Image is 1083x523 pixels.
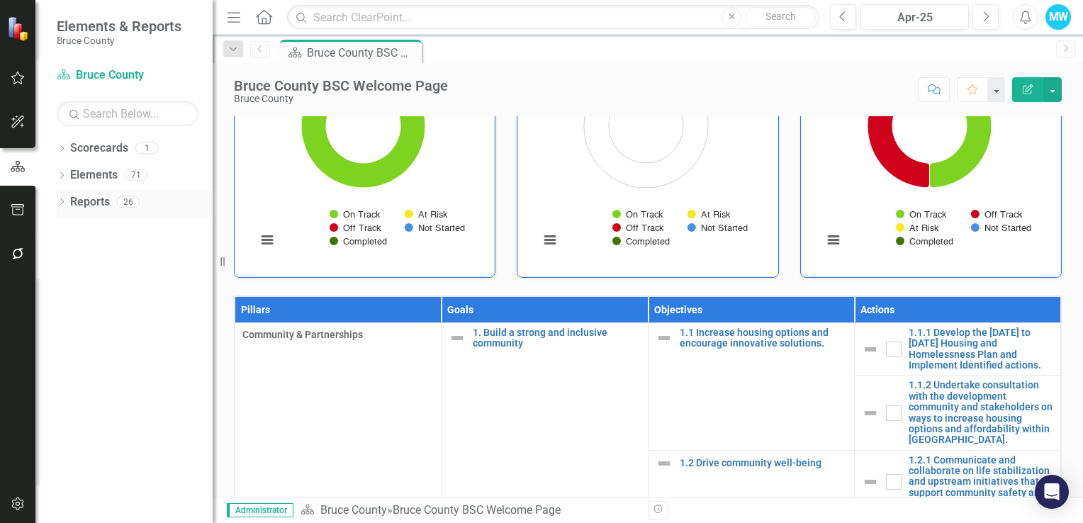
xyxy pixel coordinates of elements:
[57,18,181,35] span: Elements & Reports
[57,35,181,46] small: Bruce County
[701,224,748,233] text: Not Started
[824,230,843,250] button: View chart menu, Chart
[688,223,747,233] button: Show Not Started
[896,209,947,220] button: Show On Track
[330,209,381,220] button: Show On Track
[648,322,854,450] td: Double-Click to Edit Right Click for Context Menu
[971,223,1031,233] button: Show Not Started
[449,330,466,347] img: Not Defined
[688,209,730,220] button: Show At Risk
[656,330,673,347] img: Not Defined
[405,209,447,220] button: Show At Risk
[909,455,1053,510] a: 1.2.1 Communicate and collaborate on life stabilization and upstream initiatives that support com...
[257,230,277,250] button: View chart menu, Chart
[865,9,964,26] div: Apr-25
[612,236,670,247] button: Show Completed
[234,78,448,94] div: Bruce County BSC Welcome Page
[745,7,816,27] button: Search
[242,327,434,342] span: Community & Partnerships
[656,455,673,472] img: Not Defined
[854,322,1060,376] td: Double-Click to Edit Right Click for Context Menu
[532,50,760,262] svg: Interactive chart
[227,503,293,517] span: Administrator
[612,223,663,233] button: Show Off Track
[1045,4,1071,30] button: MW
[816,50,1046,262] div: Chart. Highcharts interactive chart.
[854,450,1060,514] td: Double-Click to Edit Right Click for Context Menu
[473,327,640,349] a: 1. Build a strong and inclusive community
[896,236,953,247] button: Show Completed
[249,50,480,262] div: Chart. Highcharts interactive chart.
[862,473,879,490] img: Not Defined
[57,67,198,84] a: Bruce County
[680,458,847,468] a: 1.2 Drive community well-being
[971,209,1022,220] button: Show Off Track
[896,223,938,233] button: Show At Risk
[909,327,1053,371] a: 1.1.1 Develop the [DATE] to [DATE] Housing and Homelessness Plan and Implement Identified actions.
[117,196,140,208] div: 26
[860,4,969,30] button: Apr-25
[765,11,796,22] span: Search
[909,380,1053,445] a: 1.1.2 Undertake consultation with the development community and stakeholders on ways to increase ...
[816,50,1043,262] svg: Interactive chart
[868,64,929,188] path: Off Track, 2.
[307,44,418,62] div: Bruce County BSC Welcome Page
[70,194,110,210] a: Reports
[405,223,464,233] button: Show Not Started
[854,376,1060,450] td: Double-Click to Edit Right Click for Context Menu
[70,140,128,157] a: Scorecards
[680,327,847,349] a: 1.1 Increase housing options and encourage innovative solutions.
[301,64,425,188] path: On Track, 9.
[330,223,381,233] button: Show Off Track
[393,503,561,517] div: Bruce County BSC Welcome Page
[862,341,879,358] img: Not Defined
[7,16,32,41] img: ClearPoint Strategy
[287,5,819,30] input: Search ClearPoint...
[1035,475,1069,509] div: Open Intercom Messenger
[135,142,158,154] div: 1
[540,230,560,250] button: View chart menu, Chart
[249,50,477,262] svg: Interactive chart
[57,101,198,126] input: Search Below...
[320,503,387,517] a: Bruce County
[862,405,879,422] img: Not Defined
[125,169,147,181] div: 71
[330,236,387,247] button: Show Completed
[984,224,1031,233] text: Not Started
[70,167,118,184] a: Elements
[234,94,448,104] div: Bruce County
[532,50,763,262] div: Chart. Highcharts interactive chart.
[612,209,663,220] button: Show On Track
[301,502,637,519] div: »
[929,64,992,188] path: On Track, 2.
